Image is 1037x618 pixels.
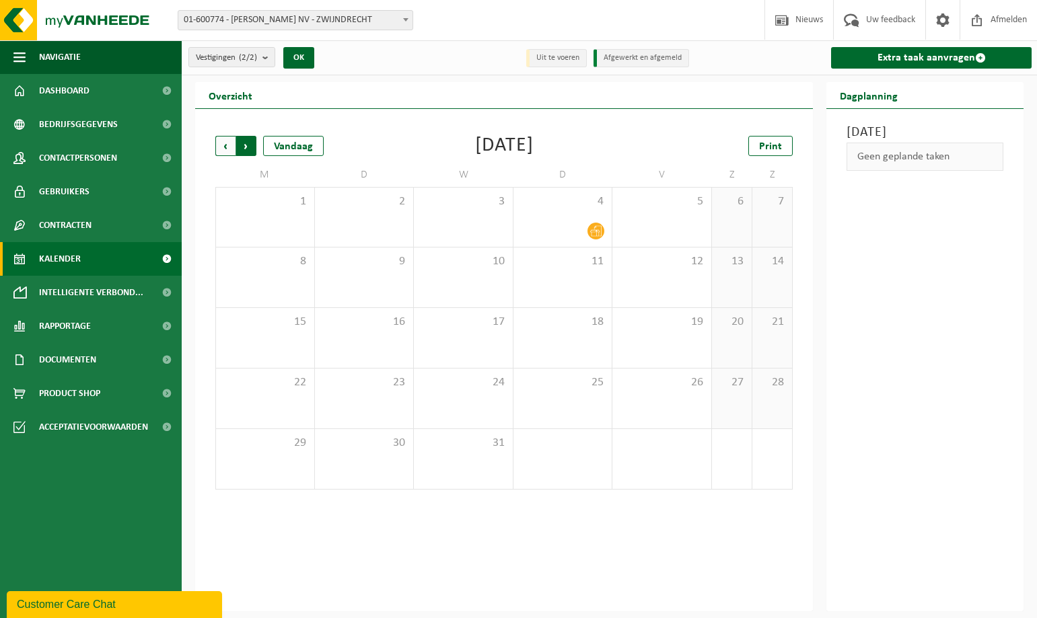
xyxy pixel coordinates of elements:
[223,254,308,269] span: 8
[759,194,785,209] span: 7
[322,375,407,390] span: 23
[39,175,90,208] span: Gebruikers
[223,436,308,451] span: 29
[195,82,266,108] h2: Overzicht
[322,315,407,330] span: 16
[39,141,117,175] span: Contactpersonen
[236,136,256,156] span: Volgende
[752,163,793,187] td: Z
[719,194,745,209] span: 6
[759,315,785,330] span: 21
[223,315,308,330] span: 15
[39,242,81,276] span: Kalender
[215,136,236,156] span: Vorige
[520,375,606,390] span: 25
[421,315,506,330] span: 17
[826,82,911,108] h2: Dagplanning
[39,309,91,343] span: Rapportage
[475,136,534,156] div: [DATE]
[759,254,785,269] span: 14
[188,47,275,67] button: Vestigingen(2/2)
[719,254,745,269] span: 13
[513,163,613,187] td: D
[178,10,413,30] span: 01-600774 - BILFINGER ROB NV - ZWIJNDRECHT
[619,375,705,390] span: 26
[223,194,308,209] span: 1
[619,315,705,330] span: 19
[520,254,606,269] span: 11
[421,436,506,451] span: 31
[847,143,1003,171] div: Geen geplande taken
[215,163,315,187] td: M
[178,11,413,30] span: 01-600774 - BILFINGER ROB NV - ZWIJNDRECHT
[759,141,782,152] span: Print
[7,588,225,618] iframe: chat widget
[223,375,308,390] span: 22
[594,49,689,67] li: Afgewerkt en afgemeld
[759,375,785,390] span: 28
[619,254,705,269] span: 12
[39,74,90,108] span: Dashboard
[39,343,96,377] span: Documenten
[283,47,314,69] button: OK
[719,315,745,330] span: 20
[831,47,1032,69] a: Extra taak aanvragen
[322,194,407,209] span: 2
[263,136,324,156] div: Vandaag
[39,276,143,309] span: Intelligente verbond...
[421,375,506,390] span: 24
[322,254,407,269] span: 9
[414,163,513,187] td: W
[39,377,100,410] span: Product Shop
[322,436,407,451] span: 30
[748,136,793,156] a: Print
[520,315,606,330] span: 18
[239,53,257,62] count: (2/2)
[612,163,712,187] td: V
[315,163,415,187] td: D
[847,122,1003,143] h3: [DATE]
[39,108,118,141] span: Bedrijfsgegevens
[39,40,81,74] span: Navigatie
[526,49,587,67] li: Uit te voeren
[619,194,705,209] span: 5
[520,194,606,209] span: 4
[421,194,506,209] span: 3
[719,375,745,390] span: 27
[196,48,257,68] span: Vestigingen
[712,163,752,187] td: Z
[39,208,92,242] span: Contracten
[39,410,148,444] span: Acceptatievoorwaarden
[421,254,506,269] span: 10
